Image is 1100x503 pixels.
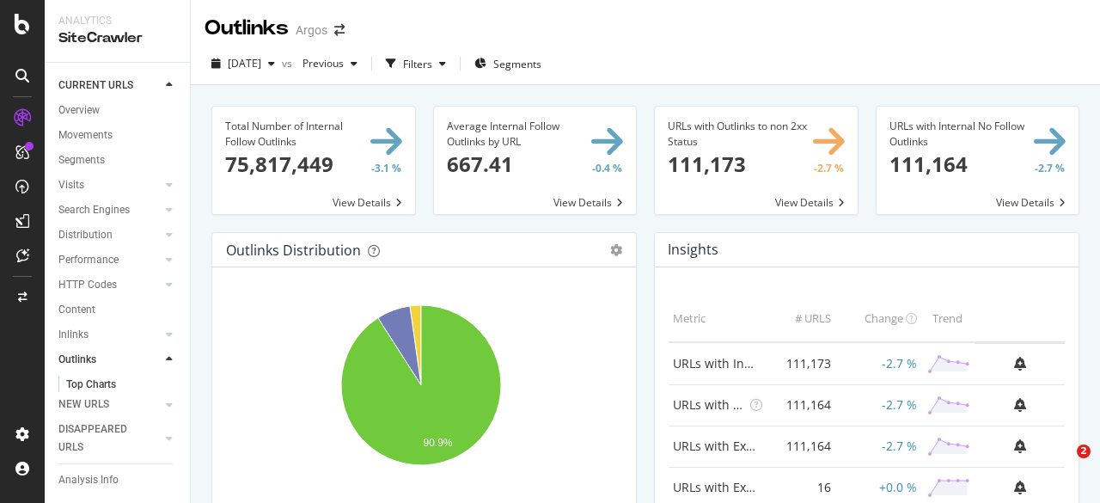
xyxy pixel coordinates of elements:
[767,342,835,384] td: 111,173
[1014,481,1026,494] div: bell-plus
[467,50,548,77] button: Segments
[673,479,891,495] a: URLs with External No Follow Outlinks
[58,396,161,414] a: NEW URLS
[334,24,345,36] div: arrow-right-arrow-left
[58,420,161,457] a: DISAPPEARED URLS
[379,50,453,77] button: Filters
[205,14,289,43] div: Outlinks
[58,471,178,489] a: Analysis Info
[58,251,161,269] a: Performance
[58,77,133,95] div: CURRENT URLS
[58,276,161,294] a: HTTP Codes
[228,56,261,71] span: 2025 Aug. 27th
[226,295,616,494] svg: A chart.
[58,176,84,194] div: Visits
[66,376,116,394] div: Top Charts
[1042,445,1083,486] iframe: Intercom live chat
[296,56,344,71] span: Previous
[58,276,117,294] div: HTTP Codes
[58,471,119,489] div: Analysis Info
[58,301,95,319] div: Content
[58,201,161,219] a: Search Engines
[296,50,364,77] button: Previous
[66,376,178,394] a: Top Charts
[835,384,921,426] td: -2.7 %
[1014,357,1026,371] div: bell-plus
[58,326,161,344] a: Inlinks
[835,426,921,467] td: -2.7 %
[673,438,871,454] a: URLs with External Follow Outlinks
[58,101,178,120] a: Overview
[1014,398,1026,412] div: bell-plus
[673,355,870,371] a: URLs with Internal Follow Outlinks
[835,295,921,342] th: Change
[58,226,161,244] a: Distribution
[58,14,176,28] div: Analytics
[58,201,130,219] div: Search Engines
[668,238,718,261] h4: Insights
[403,57,432,71] div: Filters
[767,426,835,467] td: 111,164
[296,21,327,39] div: Argos
[58,28,176,48] div: SiteCrawler
[610,244,622,256] div: gear
[58,77,161,95] a: CURRENT URLS
[58,396,109,414] div: NEW URLS
[1014,439,1026,453] div: bell-plus
[58,101,100,120] div: Overview
[921,295,975,342] th: Trend
[1077,445,1091,458] span: 2
[58,326,89,344] div: Inlinks
[58,351,161,369] a: Outlinks
[205,50,282,77] button: [DATE]
[669,295,767,342] th: Metric
[58,151,105,169] div: Segments
[58,301,178,319] a: Content
[226,242,361,259] div: Outlinks Distribution
[58,251,119,269] div: Performance
[767,295,835,342] th: # URLS
[58,151,178,169] a: Segments
[58,351,96,369] div: Outlinks
[58,126,178,144] a: Movements
[767,384,835,426] td: 111,164
[58,126,113,144] div: Movements
[423,437,452,449] text: 90.9%
[493,57,541,71] span: Segments
[58,420,145,457] div: DISAPPEARED URLS
[835,342,921,384] td: -2.7 %
[282,56,296,71] span: vs
[58,176,161,194] a: Visits
[673,396,889,413] a: URLs with Internal No Follow Outlinks
[58,226,113,244] div: Distribution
